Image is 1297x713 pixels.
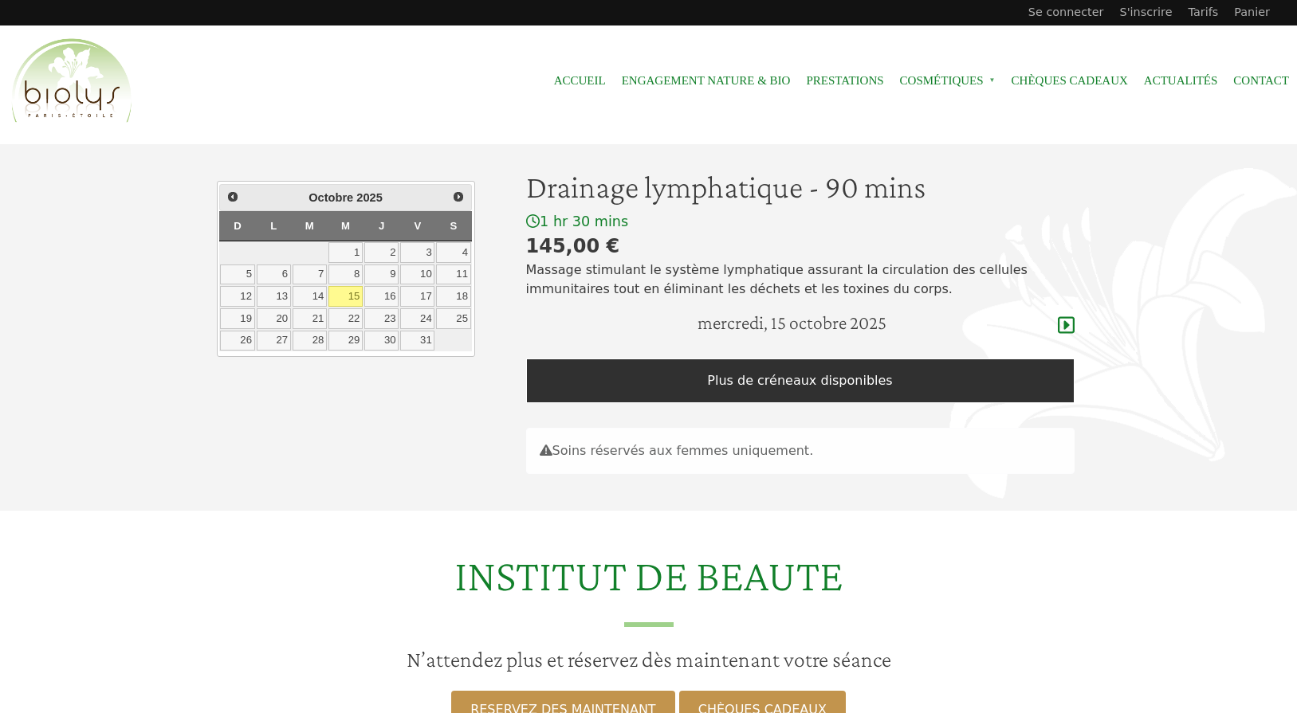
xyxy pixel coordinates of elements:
a: 18 [436,286,470,307]
img: Accueil [8,36,136,127]
a: 21 [293,308,327,329]
h2: INSTITUT DE BEAUTE [10,549,1287,626]
a: 12 [220,286,254,307]
h1: Drainage lymphatique - 90 mins [526,168,1075,206]
span: » [989,77,996,84]
a: 27 [257,331,291,351]
a: Accueil [554,63,606,99]
a: 1 [328,242,363,263]
span: Dimanche [234,220,242,232]
h4: mercredi, 15 octobre 2025 [698,311,886,335]
a: 29 [328,331,363,351]
a: Contact [1233,63,1289,99]
h3: N’attendez plus et réservez dès maintenant votre séance [10,646,1287,673]
div: 1 hr 30 mins [526,213,1075,231]
a: 11 [436,264,470,285]
a: 26 [220,331,254,351]
span: Octobre [309,191,353,204]
span: Mercredi [341,220,350,232]
a: Actualités [1144,63,1218,99]
a: 5 [220,264,254,285]
span: Samedi [450,220,458,232]
a: 10 [400,264,434,285]
a: 25 [436,308,470,329]
span: Précédent [226,190,239,203]
a: 4 [436,242,470,263]
a: 31 [400,331,434,351]
a: 24 [400,308,434,329]
a: 23 [364,308,399,329]
a: 16 [364,286,399,307]
span: Lundi [270,220,277,232]
p: Massage stimulant le système lymphatique assurant la circulation des cellules immunitaires tout e... [526,261,1075,299]
a: 28 [293,331,327,351]
a: 14 [293,286,327,307]
a: 8 [328,264,363,285]
a: 17 [400,286,434,307]
span: Jeudi [379,220,384,232]
a: Suivant [448,186,469,207]
a: 6 [257,264,291,285]
a: Prestations [806,63,883,99]
a: 19 [220,308,254,329]
a: 20 [257,308,291,329]
div: Soins réservés aux femmes uniquement. [526,428,1075,474]
a: 2 [364,242,399,263]
a: 22 [328,308,363,329]
a: 15 [328,286,363,307]
a: Engagement Nature & Bio [622,63,791,99]
span: Vendredi [414,220,421,232]
a: Précédent [222,186,242,207]
div: 145,00 € [526,232,1075,261]
a: 30 [364,331,399,351]
a: 13 [257,286,291,307]
a: Chèques cadeaux [1012,63,1128,99]
a: 7 [293,264,327,285]
a: 3 [400,242,434,263]
span: 2025 [356,191,383,204]
span: Mardi [305,220,314,232]
span: Cosmétiques [900,63,996,99]
a: 9 [364,264,399,285]
span: Suivant [452,190,465,203]
div: Plus de créneaux disponibles [526,358,1075,403]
